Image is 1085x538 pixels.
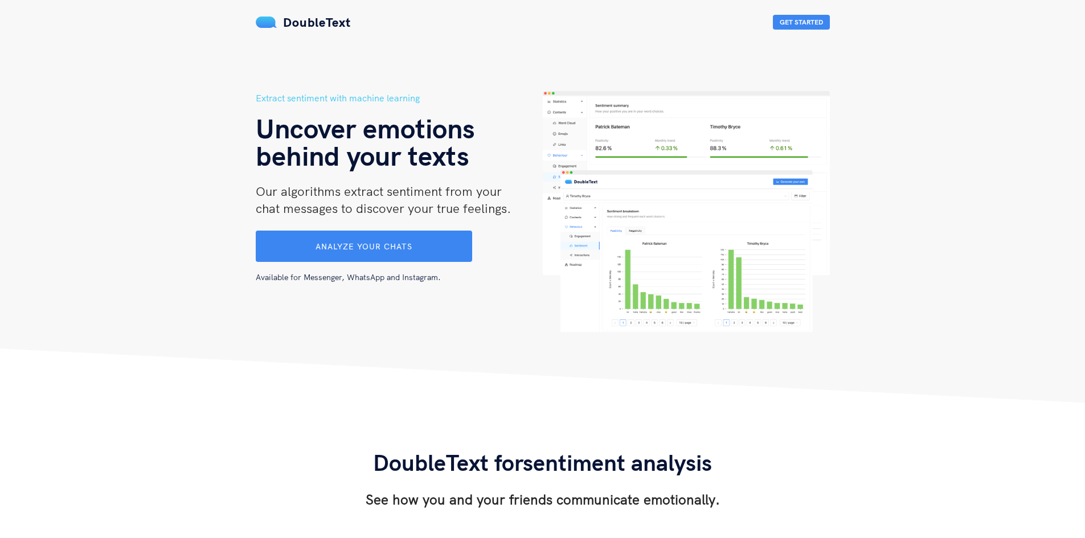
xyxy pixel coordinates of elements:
span: Our algorithms extract sentiment from your [256,183,502,199]
div: Available for Messenger, WhatsApp and Instagram. [256,262,520,284]
img: mS3x8y1f88AAAAABJRU5ErkJggg== [256,17,277,28]
span: DoubleText for sentiment analysis [373,448,712,477]
span: behind your texts [256,138,469,173]
button: Analyze your chats [256,231,472,262]
h3: See how you and your friends communicate emotionally. [366,490,720,508]
a: Analyze your chats [256,241,472,252]
span: DoubleText [283,14,351,30]
button: Get Started [773,15,830,30]
h5: Extract sentiment with machine learning [256,91,543,105]
span: Analyze your chats [316,241,412,252]
span: Uncover emotions [256,111,475,145]
span: chat messages to discover your true feelings. [256,200,511,216]
img: hero [543,91,830,357]
a: DoubleText [256,14,351,30]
